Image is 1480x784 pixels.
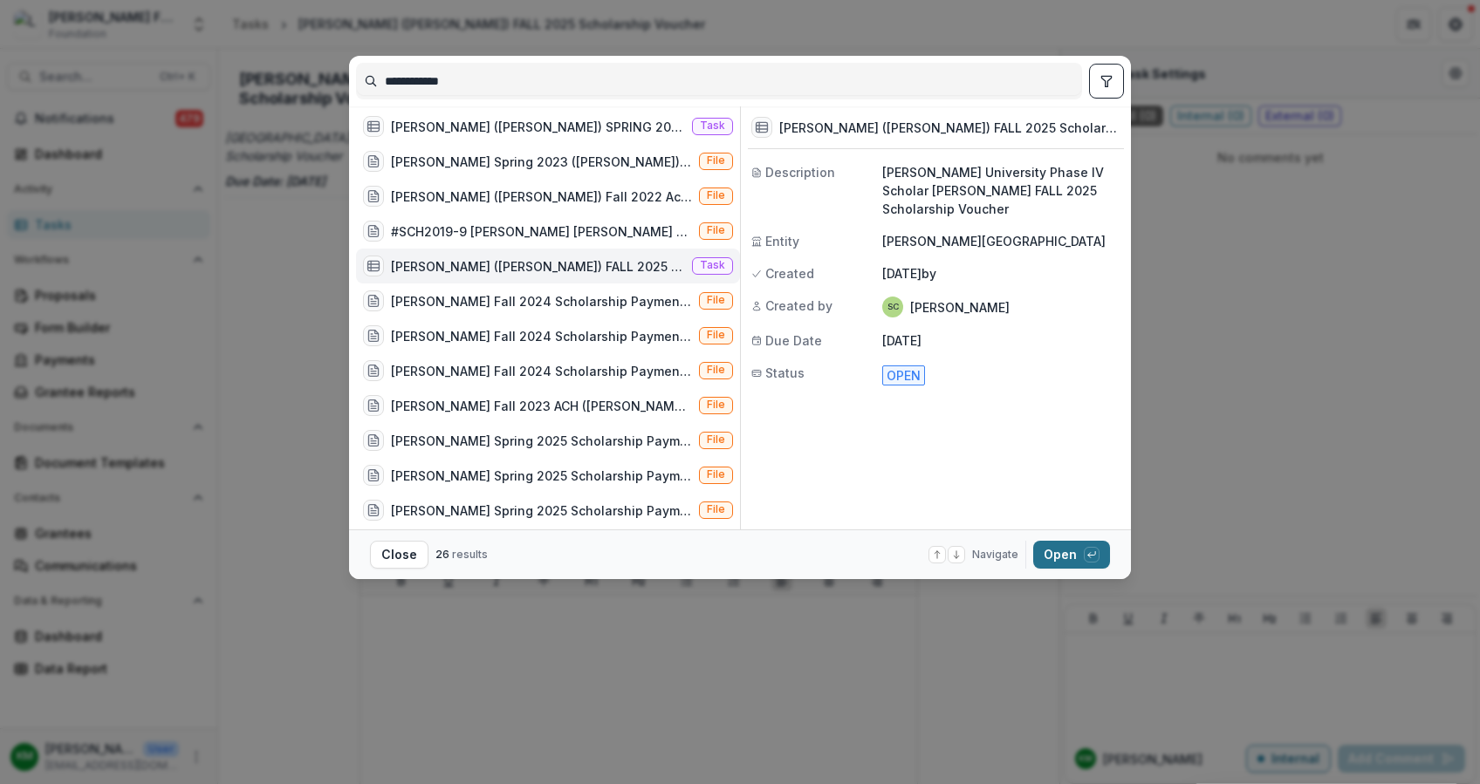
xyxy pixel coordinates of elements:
[452,548,488,561] span: results
[707,503,725,515] span: File
[882,365,925,385] span: Open
[882,331,922,350] p: [DATE]
[882,264,1120,283] p: [DATE] by
[910,298,1010,317] p: [PERSON_NAME]
[765,232,799,250] span: Entity
[765,364,805,382] span: Status
[707,154,725,167] span: File
[765,331,822,350] span: Due Date
[1033,541,1110,569] button: Open
[391,222,692,241] div: #SCH2019-9 [PERSON_NAME] [PERSON_NAME] Spring 2024 Scholarship Voucher.pdf
[972,547,1018,562] span: Navigate
[707,329,725,341] span: File
[391,501,692,520] div: [PERSON_NAME] Spring 2025 Scholarship Payment Ack ([PERSON_NAME]).pdf
[882,163,1120,218] p: [PERSON_NAME] University Phase IV Scholar [PERSON_NAME] FALL 2025 Scholarship Voucher
[707,189,725,201] span: File
[391,327,692,345] div: [PERSON_NAME] Fall 2024 Scholarship Payment ack ([PERSON_NAME]).pdf
[391,292,692,310] div: [PERSON_NAME] Fall 2024 Scholarship Payment ([PERSON_NAME]) ACH.pdf
[765,297,832,315] span: Created by
[707,294,725,306] span: File
[700,259,725,271] span: Task
[391,118,685,136] div: [PERSON_NAME] ([PERSON_NAME]) SPRING 2025 Scholarship Voucher
[707,468,725,481] span: File
[391,153,692,171] div: [PERSON_NAME] Spring 2023 ([PERSON_NAME]) ack.pdf
[391,432,692,450] div: [PERSON_NAME] Spring 2025 Scholarship Payment ACH ([PERSON_NAME]).pdf
[882,232,1120,250] p: [PERSON_NAME][GEOGRAPHIC_DATA]
[707,433,725,446] span: File
[707,224,725,236] span: File
[765,264,814,283] span: Created
[1089,64,1124,99] button: toggle filters
[765,163,835,181] span: Description
[391,362,692,380] div: [PERSON_NAME] Fall 2024 Scholarship Payment Letter ([PERSON_NAME]).pdf
[370,541,428,569] button: Close
[435,548,449,561] span: 26
[391,397,692,415] div: [PERSON_NAME] Fall 2023 ACH ([PERSON_NAME]).pdf
[707,399,725,411] span: File
[391,467,692,485] div: [PERSON_NAME] Spring 2025 Scholarship Payment Letter ([PERSON_NAME]).pdf
[700,119,725,132] span: Task
[707,364,725,376] span: File
[887,303,899,311] div: Sandra Ching
[779,119,1120,137] h3: [PERSON_NAME] ([PERSON_NAME]) FALL 2025 Scholarship Voucher
[391,187,692,206] div: [PERSON_NAME] ([PERSON_NAME]) Fall 2022 Ack.pdf
[391,257,685,276] div: [PERSON_NAME] ([PERSON_NAME]) FALL 2025 Scholarship Voucher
